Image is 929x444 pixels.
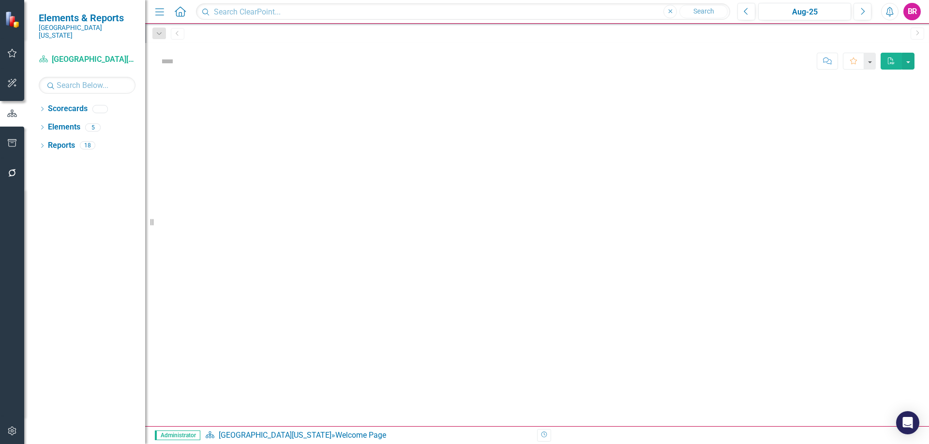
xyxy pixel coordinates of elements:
div: Open Intercom Messenger [896,411,919,434]
span: Elements & Reports [39,12,135,24]
div: 18 [80,142,95,150]
button: Search [679,5,728,18]
img: Not Defined [160,54,175,69]
small: [GEOGRAPHIC_DATA][US_STATE] [39,24,135,40]
span: Administrator [155,430,200,440]
span: Search [693,7,714,15]
img: ClearPoint Strategy [5,11,22,28]
a: [GEOGRAPHIC_DATA][US_STATE] [219,430,331,440]
div: 5 [85,123,101,131]
div: Welcome Page [335,430,386,440]
a: Reports [48,140,75,151]
button: Aug-25 [758,3,851,20]
a: [GEOGRAPHIC_DATA][US_STATE] [39,54,135,65]
input: Search ClearPoint... [196,3,730,20]
a: Elements [48,122,80,133]
div: Aug-25 [762,6,848,18]
button: BR [903,3,921,20]
a: Scorecards [48,103,88,115]
input: Search Below... [39,77,135,94]
div: » [205,430,530,441]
